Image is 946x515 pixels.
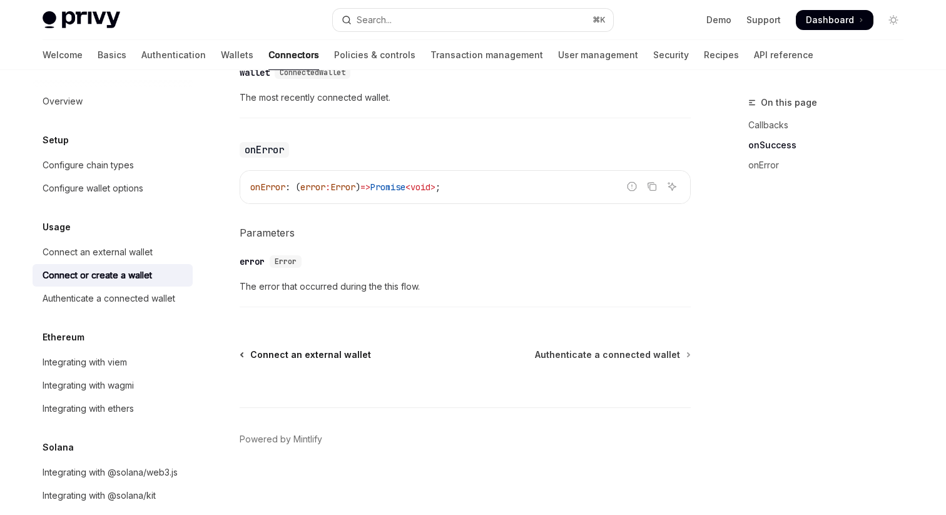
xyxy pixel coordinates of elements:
a: Wallets [221,40,253,70]
a: Connect or create a wallet [33,264,193,287]
a: Integrating with wagmi [33,374,193,397]
a: Integrating with @solana/web3.js [33,461,193,484]
code: onError [240,142,289,158]
h5: Parameters [240,224,691,242]
div: Integrating with @solana/web3.js [43,465,178,480]
button: Report incorrect code [624,178,640,195]
div: Integrating with @solana/kit [43,488,156,503]
div: Configure chain types [43,158,134,173]
div: error [240,255,265,268]
span: : ( [285,181,300,193]
div: Connect an external wallet [43,245,153,260]
span: < [405,181,410,193]
a: Policies & controls [334,40,415,70]
a: Support [746,14,781,26]
a: Recipes [704,40,739,70]
a: Connect an external wallet [33,241,193,263]
span: Dashboard [806,14,854,26]
div: Search... [357,13,392,28]
a: Callbacks [748,115,913,135]
span: void [410,181,430,193]
span: Error [275,257,297,267]
a: Authentication [141,40,206,70]
a: onSuccess [748,135,913,155]
span: ⌘ K [593,15,606,25]
h5: Setup [43,133,69,148]
a: Authenticate a connected wallet [33,287,193,310]
a: Basics [98,40,126,70]
span: The error that occurred during the this flow. [240,279,691,294]
button: Copy the contents from the code block [644,178,660,195]
div: Integrating with ethers [43,401,134,416]
a: Configure wallet options [33,177,193,200]
span: > [430,181,435,193]
a: Demo [706,14,731,26]
button: Ask AI [664,178,680,195]
span: ConnectedWallet [280,68,345,78]
a: Integrating with @solana/kit [33,484,193,507]
h5: Usage [43,220,71,235]
a: Integrating with ethers [33,397,193,420]
span: : [325,181,330,193]
a: Security [653,40,689,70]
span: Error [330,181,355,193]
span: ; [435,181,440,193]
div: Overview [43,94,83,109]
span: Authenticate a connected wallet [535,349,680,361]
h5: Ethereum [43,330,84,345]
button: Open search [333,9,613,31]
a: Connectors [268,40,319,70]
a: Connect an external wallet [241,349,371,361]
a: Welcome [43,40,83,70]
span: Connect an external wallet [250,349,371,361]
span: error [300,181,325,193]
h5: Solana [43,440,74,455]
div: wallet [240,66,270,79]
a: Transaction management [430,40,543,70]
a: User management [558,40,638,70]
a: Dashboard [796,10,873,30]
a: API reference [754,40,813,70]
span: onError [250,181,285,193]
span: On this page [761,95,817,110]
img: light logo [43,11,120,29]
a: onError [748,155,913,175]
a: Configure chain types [33,154,193,176]
span: ) [355,181,360,193]
a: Integrating with viem [33,351,193,374]
div: Authenticate a connected wallet [43,291,175,306]
a: Powered by Mintlify [240,433,322,446]
span: Promise [370,181,405,193]
div: Connect or create a wallet [43,268,152,283]
div: Integrating with viem [43,355,127,370]
div: Integrating with wagmi [43,378,134,393]
span: The most recently connected wallet. [240,90,691,105]
div: Configure wallet options [43,181,143,196]
button: Toggle dark mode [883,10,903,30]
a: Authenticate a connected wallet [535,349,689,361]
a: Overview [33,90,193,113]
span: => [360,181,370,193]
